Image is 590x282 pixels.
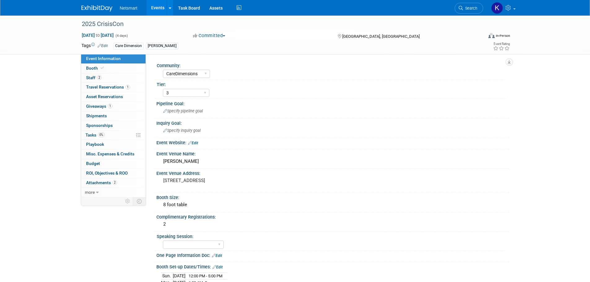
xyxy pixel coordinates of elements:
[491,2,503,14] img: Kaitlyn Woicke
[191,33,228,39] button: Committed
[342,34,420,39] span: [GEOGRAPHIC_DATA], [GEOGRAPHIC_DATA]
[86,180,117,185] span: Attachments
[86,104,112,109] span: Giveaways
[81,178,146,188] a: Attachments2
[493,42,510,46] div: Event Rating
[81,54,146,63] a: Event Information
[80,19,474,30] div: 2025 CrisisCon
[81,140,146,149] a: Playbook
[81,121,146,130] a: Sponsorships
[97,75,102,80] span: 2
[81,92,146,102] a: Asset Reservations
[81,83,146,92] a: Travel Reservations1
[81,42,108,50] td: Tags
[161,219,504,229] div: 2
[146,43,178,49] div: [PERSON_NAME]
[156,119,509,126] div: Inquiry Goal:
[161,273,173,280] td: Sun.
[156,169,509,176] div: Event Venue Address:
[173,273,186,280] td: [DATE]
[188,141,198,145] a: Edit
[447,32,510,41] div: Event Format
[81,73,146,83] a: Staff2
[463,6,477,11] span: Search
[156,138,509,146] div: Event Website:
[157,61,506,69] div: Community:
[81,33,114,38] span: [DATE] [DATE]
[156,251,509,259] div: One Page Information Doc:
[95,33,101,38] span: to
[86,123,113,128] span: Sponsorships
[81,111,146,121] a: Shipments
[85,132,105,137] span: Tasks
[161,200,504,210] div: 8 foot table
[161,157,504,166] div: [PERSON_NAME]
[115,34,128,38] span: (4 days)
[86,85,130,89] span: Travel Reservations
[163,109,203,113] span: Specify pipeline goal
[156,149,509,157] div: Event Venue Name:
[488,33,495,38] img: Format-Inperson.png
[156,212,509,220] div: Complimentary Registrations:
[157,80,506,88] div: Tier:
[156,262,509,270] div: Booth Set-up Dates/Times:
[157,232,506,240] div: Speaking Session:
[81,102,146,111] a: Giveaways1
[122,197,133,205] td: Personalize Event Tab Strip
[86,171,128,176] span: ROI, Objectives & ROO
[86,151,134,156] span: Misc. Expenses & Credits
[98,44,108,48] a: Edit
[120,6,138,11] span: Netsmart
[163,178,296,183] pre: [STREET_ADDRESS]
[156,99,509,107] div: Pipeline Goal:
[86,113,107,118] span: Shipments
[101,66,104,70] i: Booth reservation complete
[85,190,95,195] span: more
[133,197,146,205] td: Toggle Event Tabs
[113,43,144,49] div: Care Dimension
[156,193,509,201] div: Booth Size:
[81,150,146,159] a: Misc. Expenses & Credits
[81,188,146,197] a: more
[86,66,105,71] span: Booth
[455,3,483,14] a: Search
[108,104,112,108] span: 1
[81,5,112,11] img: ExhibitDay
[163,128,201,133] span: Specify inquiry goal
[86,94,123,99] span: Asset Reservations
[112,180,117,185] span: 2
[81,64,146,73] a: Booth
[81,169,146,178] a: ROI, Objectives & ROO
[496,33,510,38] div: In-Person
[125,85,130,89] span: 1
[81,159,146,168] a: Budget
[189,274,222,278] span: 12:00 PM - 5:00 PM
[98,132,105,137] span: 0%
[86,142,104,147] span: Playbook
[86,56,121,61] span: Event Information
[81,131,146,140] a: Tasks0%
[212,265,223,269] a: Edit
[86,75,102,80] span: Staff
[212,254,222,258] a: Edit
[86,161,100,166] span: Budget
